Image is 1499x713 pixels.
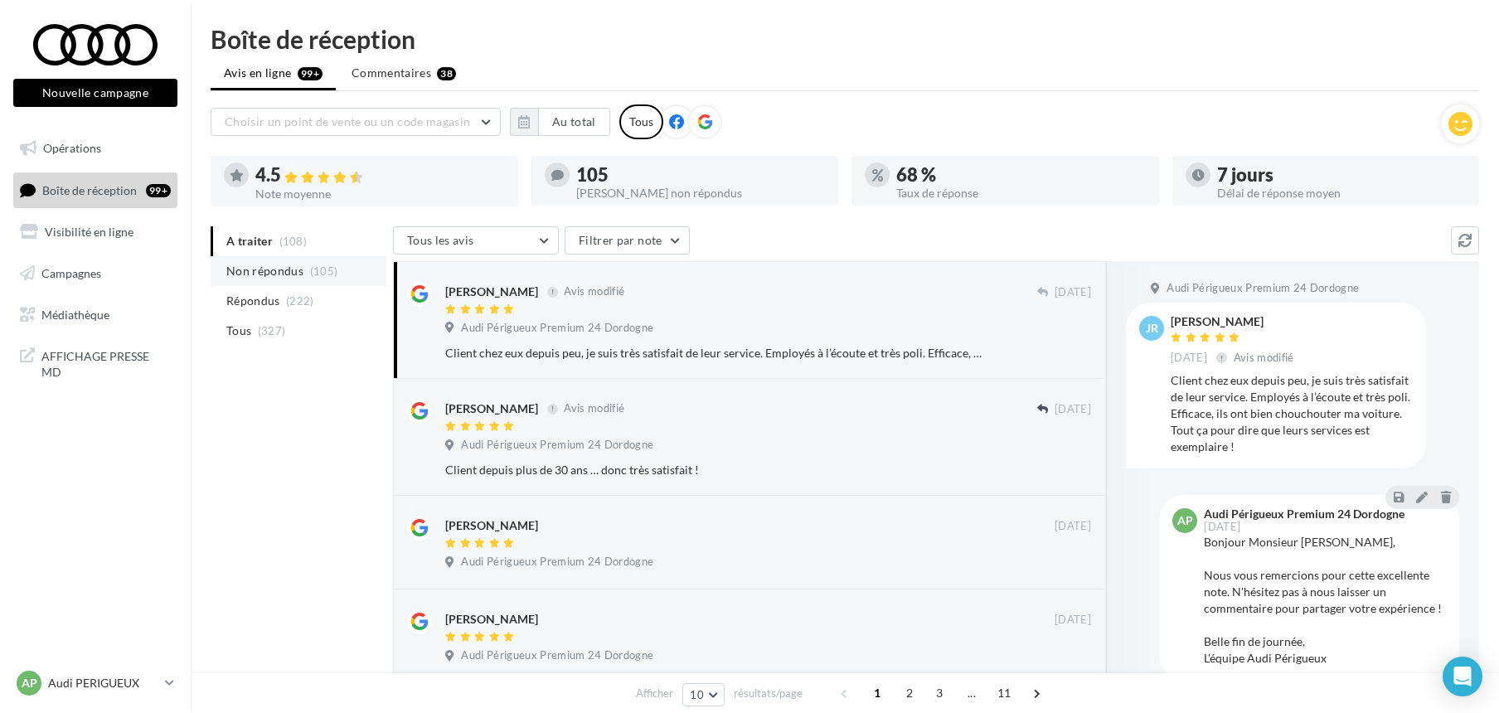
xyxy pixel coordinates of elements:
a: AFFICHAGE PRESSE MD [10,338,181,387]
span: Non répondus [226,263,303,279]
span: [DATE] [1055,402,1091,417]
span: AP [22,675,37,691]
a: Boîte de réception99+ [10,172,181,208]
span: 3 [926,680,953,706]
div: 99+ [146,184,171,197]
a: Campagnes [10,256,181,291]
span: Tous [226,323,251,339]
button: Ignorer [1037,647,1092,670]
span: ... [958,680,985,706]
span: Audi Périgueux Premium 24 Dordogne [461,555,653,570]
span: Opérations [43,141,101,155]
div: [PERSON_NAME] [445,400,538,417]
span: [DATE] [1055,613,1091,628]
button: Au total [510,108,610,136]
div: 38 [437,67,456,80]
span: Médiathèque [41,307,109,321]
span: AP [1177,512,1193,529]
span: [DATE] [1204,521,1240,532]
span: Tous les avis [407,233,474,247]
button: Tous les avis [393,226,559,255]
span: [DATE] [1055,519,1091,534]
div: Tous [619,104,663,139]
div: Boîte de réception [211,27,1479,51]
a: AP Audi PERIGUEUX [13,667,177,699]
button: Filtrer par note [565,226,690,255]
a: Visibilité en ligne [10,215,181,250]
div: 7 jours [1217,166,1467,184]
span: (222) [286,294,314,308]
span: Avis modifié [1234,351,1294,364]
a: Médiathèque [10,298,181,332]
span: Avis modifié [564,402,624,415]
button: 10 [682,683,725,706]
span: (327) [258,324,286,337]
span: 1 [864,680,890,706]
div: Open Intercom Messenger [1443,657,1482,696]
div: Délai de réponse moyen [1217,187,1467,199]
span: Audi Périgueux Premium 24 Dordogne [461,648,653,663]
div: Bonjour Monsieur [PERSON_NAME], Nous vous remercions pour cette excellente note. N'hésitez pas à ... [1204,534,1446,667]
span: Audi Périgueux Premium 24 Dordogne [461,321,653,336]
div: Note moyenne [255,188,505,200]
div: [PERSON_NAME] [445,517,538,534]
span: Afficher [636,686,673,701]
div: Audi Périgueux Premium 24 Dordogne [1204,508,1404,520]
p: Audi PERIGUEUX [48,675,158,691]
span: Campagnes [41,266,101,280]
div: [PERSON_NAME] [445,284,538,300]
span: Audi Périgueux Premium 24 Dordogne [1167,281,1359,296]
button: Ignorer [1037,552,1092,575]
button: Nouvelle campagne [13,79,177,107]
span: Répondus [226,293,280,309]
span: Audi Périgueux Premium 24 Dordogne [461,438,653,453]
span: Commentaires [352,65,431,81]
span: 10 [690,688,704,701]
button: Au total [538,108,610,136]
a: Opérations [10,131,181,166]
span: Avis modifié [564,285,624,298]
div: 68 % [896,166,1146,184]
span: 2 [896,680,923,706]
div: 4.5 [255,166,505,185]
span: résultats/page [734,686,803,701]
div: 105 [576,166,826,184]
span: AFFICHAGE PRESSE MD [41,345,171,381]
button: Choisir un point de vente ou un code magasin [211,108,501,136]
span: (105) [310,264,338,278]
span: Boîte de réception [42,182,137,196]
span: Visibilité en ligne [45,225,133,239]
div: Taux de réponse [896,187,1146,199]
button: Ignorer [1036,342,1091,365]
span: 11 [991,680,1018,706]
div: [PERSON_NAME] non répondus [576,187,826,199]
div: [PERSON_NAME] [445,611,538,628]
div: Client chez eux depuis peu, je suis très satisfait de leur service. Employés à l’écoute et très p... [445,345,983,361]
div: Client depuis plus de 30 ans … donc très satisfait ! [445,462,983,478]
span: Choisir un point de vente ou un code magasin [225,114,470,129]
div: [PERSON_NAME] [1171,316,1298,327]
span: [DATE] [1055,285,1091,300]
div: Client chez eux depuis peu, je suis très satisfait de leur service. Employés à l’écoute et très p... [1171,372,1413,455]
button: Ignorer [1036,458,1091,482]
span: [DATE] [1171,351,1207,366]
span: Jr [1146,320,1158,337]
